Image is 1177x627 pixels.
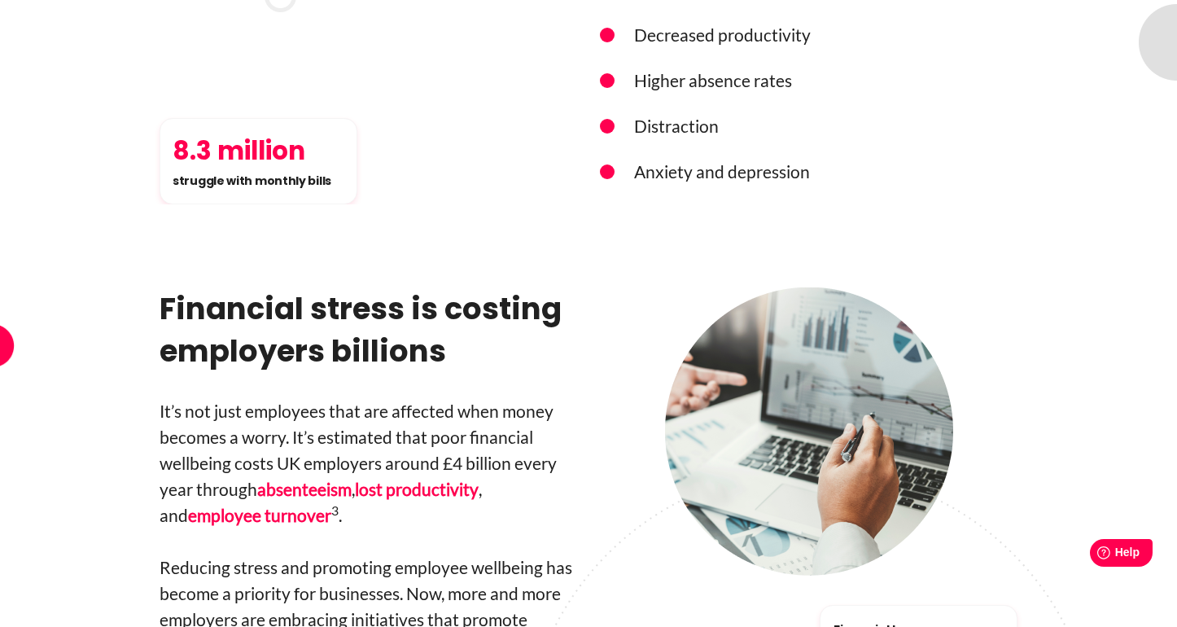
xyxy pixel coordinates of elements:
[173,170,344,191] p: struggle with monthly bills
[257,479,352,499] a: absenteeism
[188,505,331,525] a: employee turnover
[331,502,339,518] sup: 3
[173,131,344,170] h5: 8.3 million
[600,22,1017,48] li: Decreased productivity
[600,113,1017,139] li: Distraction
[600,68,1017,94] li: Higher absence rates
[355,479,479,499] a: lost productivity
[1032,533,1159,578] iframe: Help widget launcher
[600,159,1017,185] li: Anxiety and depression
[160,398,577,528] p: It’s not just employees that are affected when money becomes a worry. It’s estimated that poor fi...
[160,287,577,372] h3: Financial stress is costing employers billions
